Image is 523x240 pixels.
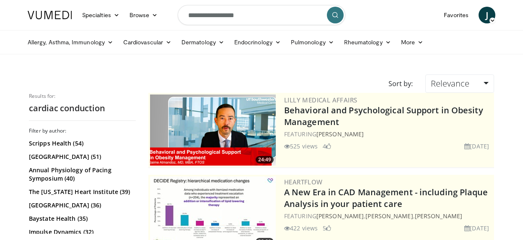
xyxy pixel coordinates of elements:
a: [GEOGRAPHIC_DATA] (36) [29,201,134,209]
a: 24:49 [150,94,276,166]
a: Impulse Dynamics (32) [29,228,134,236]
a: Pulmonology [286,34,339,51]
input: Search topics, interventions [178,5,345,25]
img: VuMedi Logo [28,11,72,19]
li: [DATE] [464,142,489,151]
a: The [US_STATE] Heart Institute (39) [29,188,134,196]
div: FEATURING [284,130,492,138]
a: Behavioral and Psychological Support in Obesity Management [284,105,483,128]
li: [DATE] [464,224,489,232]
div: Sort by: [382,74,419,93]
a: Baystate Health (35) [29,214,134,223]
a: Favorites [439,7,474,23]
li: 5 [323,224,331,232]
a: [PERSON_NAME] [415,212,462,220]
h3: Filter by author: [29,128,136,134]
a: Specialties [77,7,124,23]
a: Annual Physiology of Pacing Symposium (40) [29,166,134,183]
li: 525 views [284,142,318,151]
a: Endocrinology [229,34,286,51]
a: Cardiovascular [118,34,176,51]
a: J [479,7,495,23]
span: 24:49 [256,156,274,163]
a: Rheumatology [339,34,396,51]
a: Relevance [425,74,494,93]
div: FEATURING , , [284,212,492,220]
a: Lilly Medical Affairs [284,96,357,104]
a: A New Era in CAD Management - including Plaque Analysis in your patient care [284,186,488,209]
a: [PERSON_NAME] [365,212,413,220]
a: Heartflow [284,178,323,186]
a: Browse [124,7,163,23]
li: 422 views [284,224,318,232]
a: [PERSON_NAME] [316,212,364,220]
a: Allergy, Asthma, Immunology [23,34,118,51]
a: [PERSON_NAME] [316,130,364,138]
a: [GEOGRAPHIC_DATA] (51) [29,153,134,161]
p: Results for: [29,93,136,100]
img: ba3304f6-7838-4e41-9c0f-2e31ebde6754.png.300x170_q85_crop-smart_upscale.png [150,94,276,166]
a: Scripps Health (54) [29,139,134,148]
a: More [396,34,428,51]
span: Relevance [431,78,469,89]
h2: cardiac conduction [29,103,136,114]
a: Dermatology [176,34,229,51]
li: 4 [323,142,331,151]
